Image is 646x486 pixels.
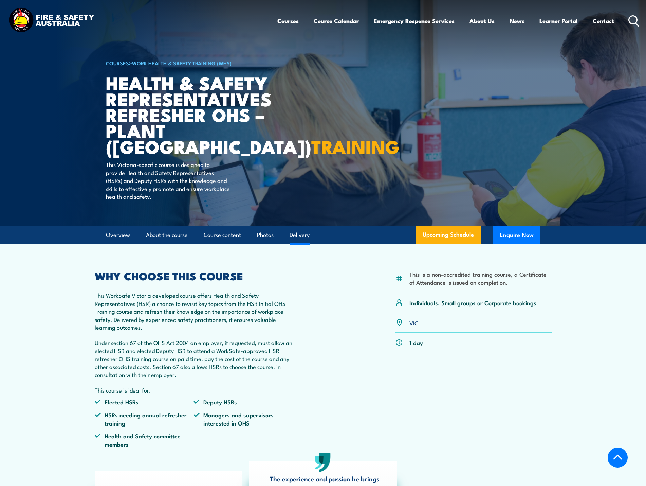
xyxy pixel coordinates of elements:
h6: > [106,59,274,67]
li: Elected HSRs [95,398,194,406]
li: HSRs needing annual refresher training [95,411,194,427]
h1: Health & Safety Representatives Refresher OHS – Plant ([GEOGRAPHIC_DATA]) [106,75,274,154]
a: COURSES [106,59,129,67]
a: Upcoming Schedule [416,226,481,244]
button: Enquire Now [493,226,540,244]
li: This is a non-accredited training course, a Certificate of Attendance is issued on completion. [409,270,552,286]
p: Under section 67 of the OHS Act 2004 an employer, if requested, must allow an elected HSR and ele... [95,339,293,378]
a: Contact [593,12,614,30]
a: Work Health & Safety Training (WHS) [132,59,232,67]
li: Deputy HSRs [193,398,293,406]
li: Managers and supervisors interested in OHS [193,411,293,427]
p: This Victoria-specific course is designed to provide Health and Safety Representatives (HSRs) and... [106,160,230,200]
a: Course Calendar [314,12,359,30]
p: This WorkSafe Victoria developed course offers Health and Safety Representatives (HSR) a chance t... [95,291,293,331]
a: Course content [204,226,241,244]
a: News [510,12,524,30]
p: This course is ideal for: [95,386,293,394]
li: Health and Safety committee members [95,432,194,448]
h2: WHY CHOOSE THIS COURSE [95,271,293,280]
a: Learner Portal [539,12,578,30]
a: Photos [257,226,274,244]
a: Delivery [290,226,310,244]
a: About Us [469,12,495,30]
a: Overview [106,226,130,244]
p: Individuals, Small groups or Corporate bookings [409,299,536,307]
a: About the course [146,226,188,244]
a: Courses [277,12,299,30]
a: VIC [409,318,418,327]
strong: TRAINING [311,132,400,160]
a: Emergency Response Services [374,12,455,30]
p: 1 day [409,339,423,346]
